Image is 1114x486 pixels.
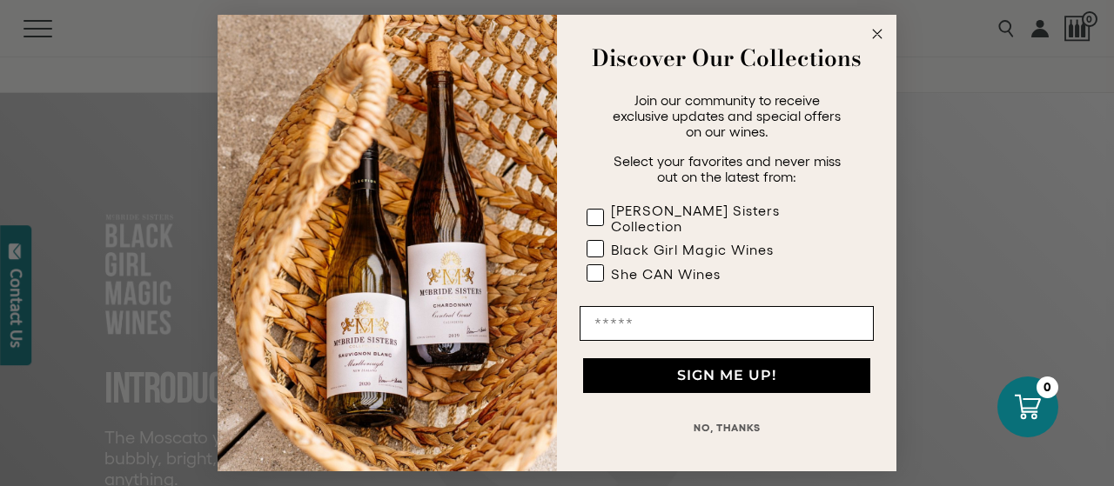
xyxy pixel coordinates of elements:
[592,41,862,75] strong: Discover Our Collections
[611,242,774,257] div: Black Girl Magic Wines
[583,358,870,393] button: SIGN ME UP!
[580,410,874,445] button: NO, THANKS
[1037,376,1058,398] div: 0
[614,153,841,184] span: Select your favorites and never miss out on the latest from:
[867,23,888,44] button: Close dialog
[218,15,557,471] img: 42653730-7e35-4af7-a99d-12bf478283cf.jpeg
[611,203,839,234] div: [PERSON_NAME] Sisters Collection
[611,266,721,282] div: She CAN Wines
[613,92,841,139] span: Join our community to receive exclusive updates and special offers on our wines.
[580,306,874,341] input: Email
